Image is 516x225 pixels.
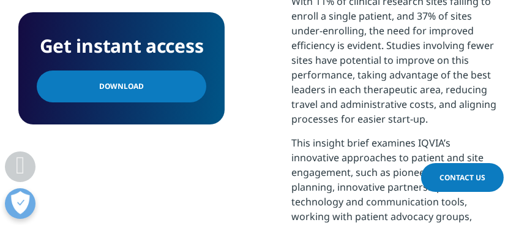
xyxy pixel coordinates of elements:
h4: Get instant access [37,31,206,61]
a: Contact Us [421,163,504,192]
button: Open Preferences [5,188,36,219]
span: Download [99,80,144,93]
span: Contact Us [439,172,485,183]
a: Download [37,71,206,102]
